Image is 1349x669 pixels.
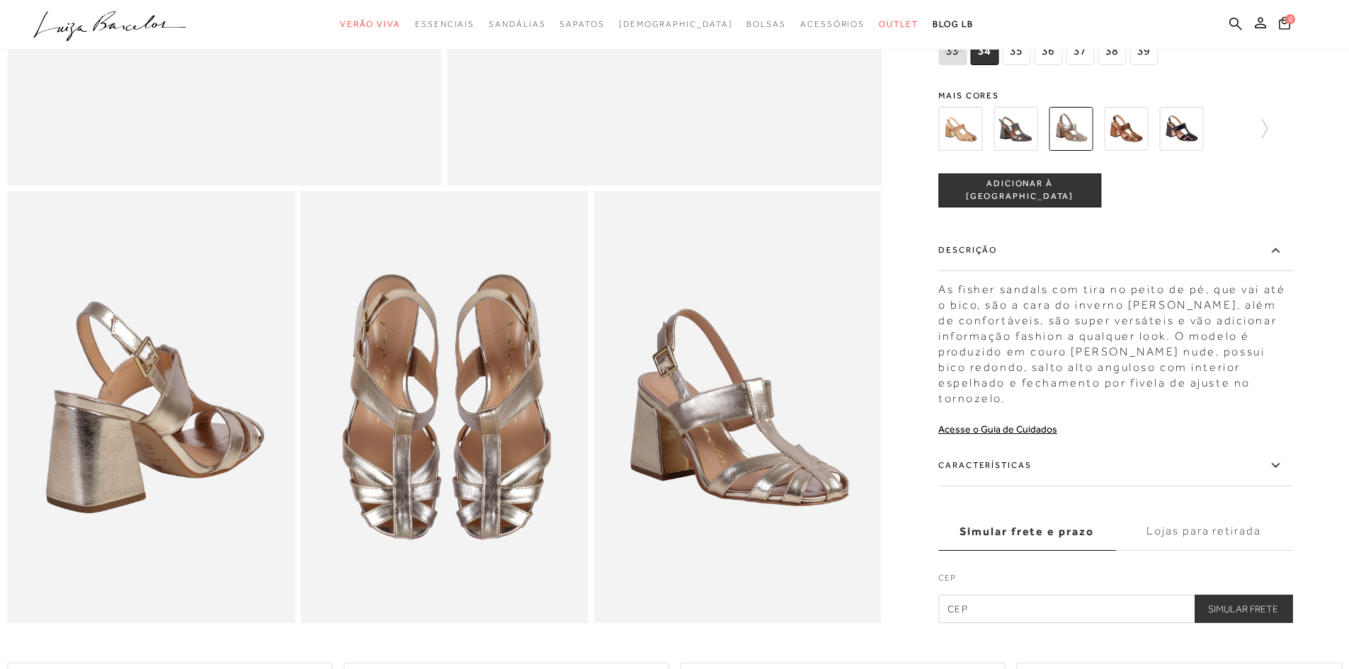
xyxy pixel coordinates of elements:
[938,91,1292,100] span: Mais cores
[559,19,604,29] span: Sapatos
[938,571,1292,591] label: CEP
[1115,513,1292,551] label: Lojas para retirada
[340,19,401,29] span: Verão Viva
[1066,38,1094,65] span: 37
[1285,14,1295,24] span: 0
[1034,38,1062,65] span: 36
[1129,38,1158,65] span: 39
[300,191,588,622] img: image
[1002,38,1030,65] span: 35
[938,230,1292,271] label: Descrição
[939,178,1100,202] span: ADICIONAR À [GEOGRAPHIC_DATA]
[800,11,865,38] a: categoryNavScreenReaderText
[994,107,1037,151] img: SANDÁLIA SALTO ALTO FISHER CHUMBO
[800,19,865,29] span: Acessórios
[415,11,474,38] a: categoryNavScreenReaderText
[1104,107,1148,151] img: SANDÁLIA SALTO ALTO METALIZADO BRONZE
[619,11,733,38] a: noSubCategoriesText
[489,19,545,29] span: Sandálias
[938,513,1115,551] label: Simular frete e prazo
[879,19,918,29] span: Outlet
[746,11,786,38] a: categoryNavScreenReaderText
[938,445,1292,486] label: Características
[619,19,733,29] span: [DEMOGRAPHIC_DATA]
[1159,107,1203,151] img: SANDÁLIA SALTO ALTO VERNIZ PRETO
[1275,16,1294,35] button: 0
[746,19,786,29] span: Bolsas
[933,11,974,38] a: BLOG LB
[938,38,967,65] span: 33
[559,11,604,38] a: categoryNavScreenReaderText
[1098,38,1126,65] span: 38
[938,173,1101,207] button: ADICIONAR À [GEOGRAPHIC_DATA]
[340,11,401,38] a: categoryNavScreenReaderText
[1049,107,1093,151] img: Sandália salto alto fisher dourado
[7,191,295,622] img: image
[970,38,998,65] span: 34
[594,191,882,622] img: image
[415,19,474,29] span: Essenciais
[489,11,545,38] a: categoryNavScreenReaderText
[879,11,918,38] a: categoryNavScreenReaderText
[933,19,974,29] span: BLOG LB
[938,423,1057,435] a: Acesse o Guia de Cuidados
[1194,595,1292,623] button: Simular Frete
[938,595,1292,623] input: CEP
[938,275,1292,406] div: As fisher sandals com tira no peito de pé, que vai até o bico, são a cara do inverno [PERSON_NAME...
[938,107,982,151] img: SANDÁLIA SALTO ALTO FISHER AMARULA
